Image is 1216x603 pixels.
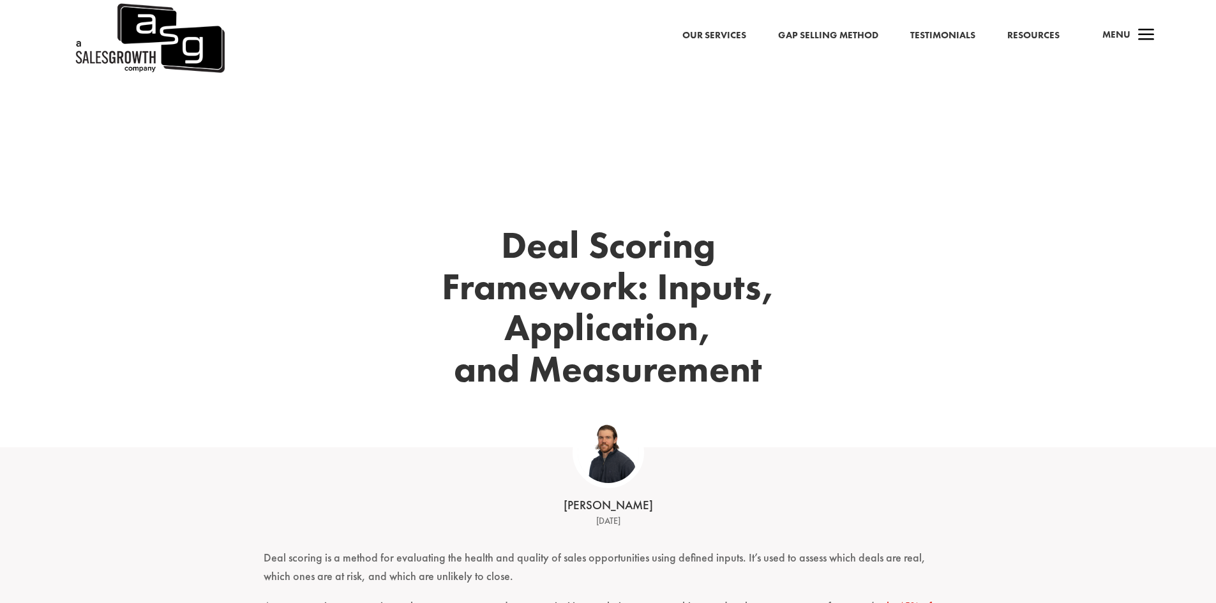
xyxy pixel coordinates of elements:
[682,27,746,44] a: Our Services
[410,514,806,529] div: [DATE]
[410,497,806,514] div: [PERSON_NAME]
[1102,28,1130,41] span: Menu
[1134,23,1159,48] span: a
[778,27,878,44] a: Gap Selling Method
[264,549,953,597] p: Deal scoring is a method for evaluating the health and quality of sales opportunities using defin...
[398,225,819,396] h1: Deal Scoring Framework: Inputs, Application, and Measurement
[1007,27,1060,44] a: Resources
[910,27,975,44] a: Testimonials
[578,422,639,483] img: ASG Co_alternate lockup (1)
